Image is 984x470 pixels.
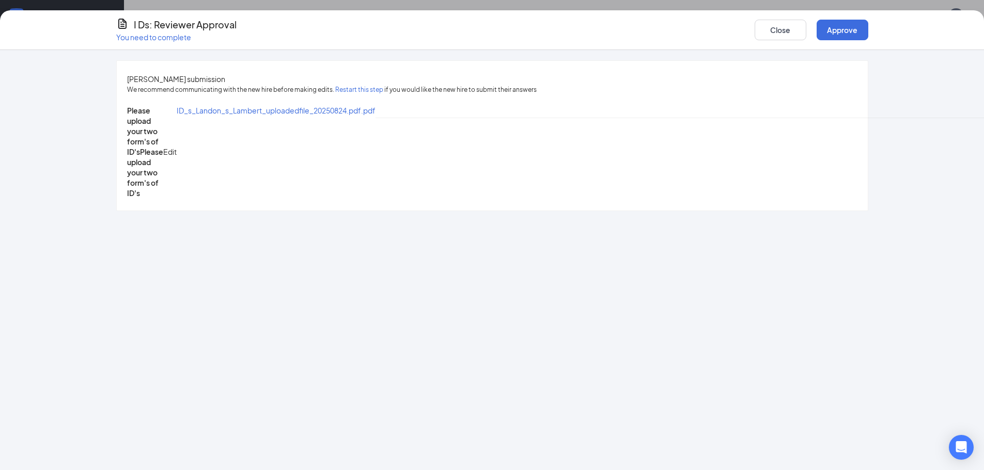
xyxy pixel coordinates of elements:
[127,85,537,95] span: We recommend communicating with the new hire before making edits. if you would like the new hire ...
[817,20,868,40] button: Approve
[116,32,237,42] p: You need to complete
[163,147,177,156] span: Edit
[755,20,806,40] button: Close
[134,18,237,32] h4: I Ds: Reviewer Approval
[127,105,163,198] span: Please upload your two form's of ID'sPlease upload your two form's of ID's
[177,106,376,115] a: ID_s_Landon_s_Lambert_uploadedfile_20250824.pdf.pdf
[335,85,383,95] button: Restart this step
[949,435,974,460] div: Open Intercom Messenger
[116,18,129,30] svg: CustomFormIcon
[163,105,177,198] button: Edit
[127,74,225,84] span: [PERSON_NAME] submission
